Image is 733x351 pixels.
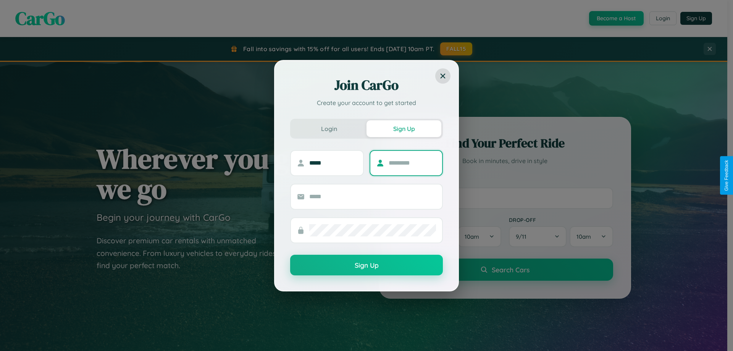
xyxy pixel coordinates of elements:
[366,120,441,137] button: Sign Up
[724,160,729,191] div: Give Feedback
[292,120,366,137] button: Login
[290,255,443,275] button: Sign Up
[290,98,443,107] p: Create your account to get started
[290,76,443,94] h2: Join CarGo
